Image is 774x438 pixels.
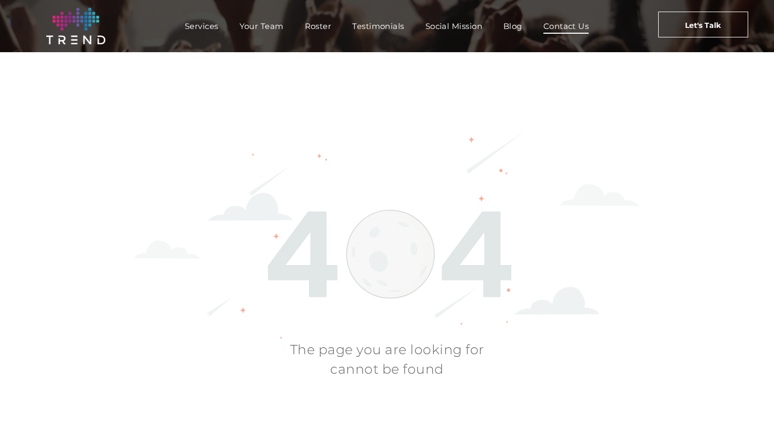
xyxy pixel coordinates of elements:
img: background [134,131,640,339]
iframe: Chat Widget [721,387,774,438]
span: Let's Talk [685,12,721,38]
a: Let's Talk [658,12,748,37]
span: Return to Homepage [344,393,430,420]
a: Blog [493,18,533,34]
a: Roster [294,18,342,34]
a: Contact Us [533,18,600,34]
img: logo [46,8,105,44]
a: Testimonials [342,18,414,34]
a: Your Team [229,18,294,34]
a: Return to Homepage [332,392,442,420]
span: The page you are looking for cannot be found [290,342,484,377]
a: Services [174,18,229,34]
a: Social Mission [415,18,493,34]
span: Contact Us [543,18,589,34]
